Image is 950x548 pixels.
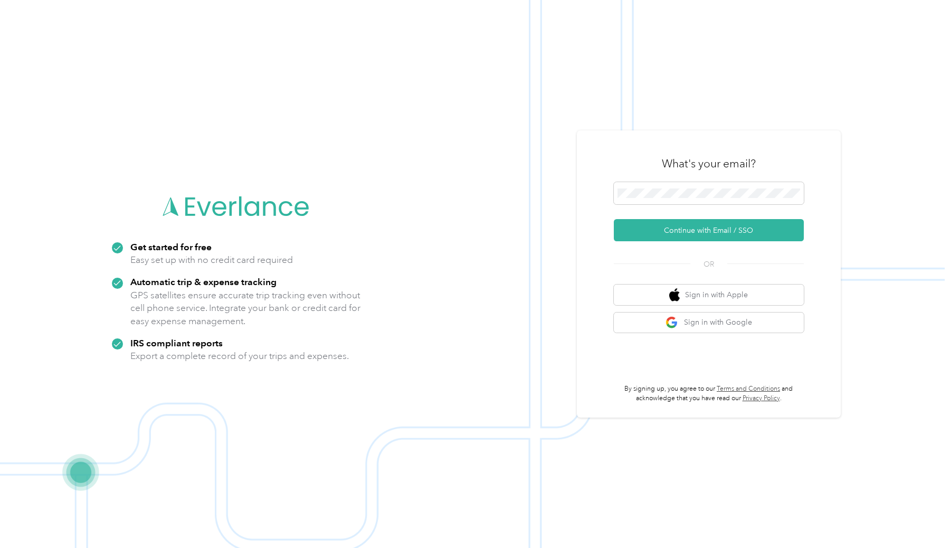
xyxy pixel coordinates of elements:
p: By signing up, you agree to our and acknowledge that you have read our . [614,384,804,403]
img: google logo [666,316,679,329]
p: Export a complete record of your trips and expenses. [130,349,349,363]
button: apple logoSign in with Apple [614,285,804,305]
span: OR [690,259,727,270]
p: Easy set up with no credit card required [130,253,293,267]
iframe: Everlance-gr Chat Button Frame [891,489,950,548]
strong: IRS compliant reports [130,337,223,348]
a: Terms and Conditions [717,385,780,393]
p: GPS satellites ensure accurate trip tracking even without cell phone service. Integrate your bank... [130,289,361,328]
button: Continue with Email / SSO [614,219,804,241]
strong: Automatic trip & expense tracking [130,276,277,287]
strong: Get started for free [130,241,212,252]
a: Privacy Policy [743,394,780,402]
button: google logoSign in with Google [614,313,804,333]
h3: What's your email? [662,156,756,171]
img: apple logo [669,288,680,301]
